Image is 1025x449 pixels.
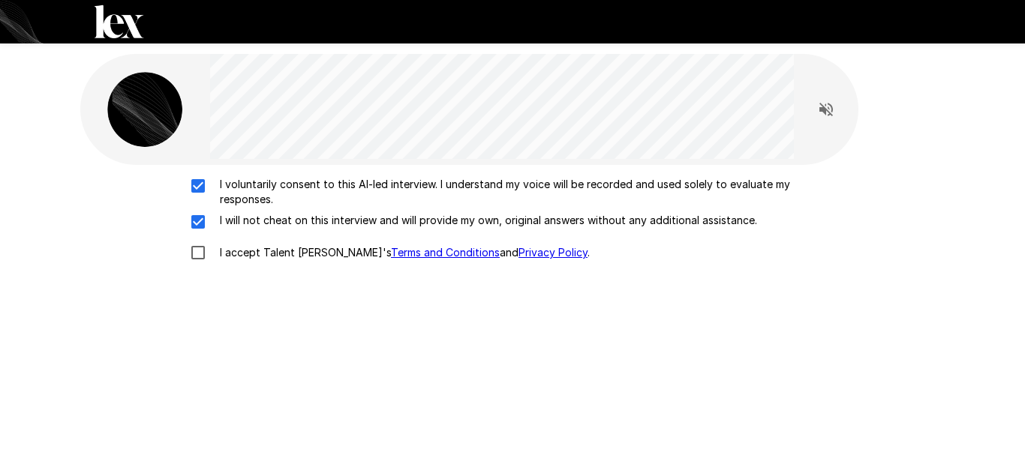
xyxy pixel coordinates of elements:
[214,213,757,228] p: I will not cheat on this interview and will provide my own, original answers without any addition...
[214,245,590,260] p: I accept Talent [PERSON_NAME]'s and .
[214,177,843,207] p: I voluntarily consent to this AI-led interview. I understand my voice will be recorded and used s...
[107,72,182,147] img: lex_avatar2.png
[391,246,500,259] a: Terms and Conditions
[519,246,588,259] a: Privacy Policy
[811,94,841,124] button: Read questions aloud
